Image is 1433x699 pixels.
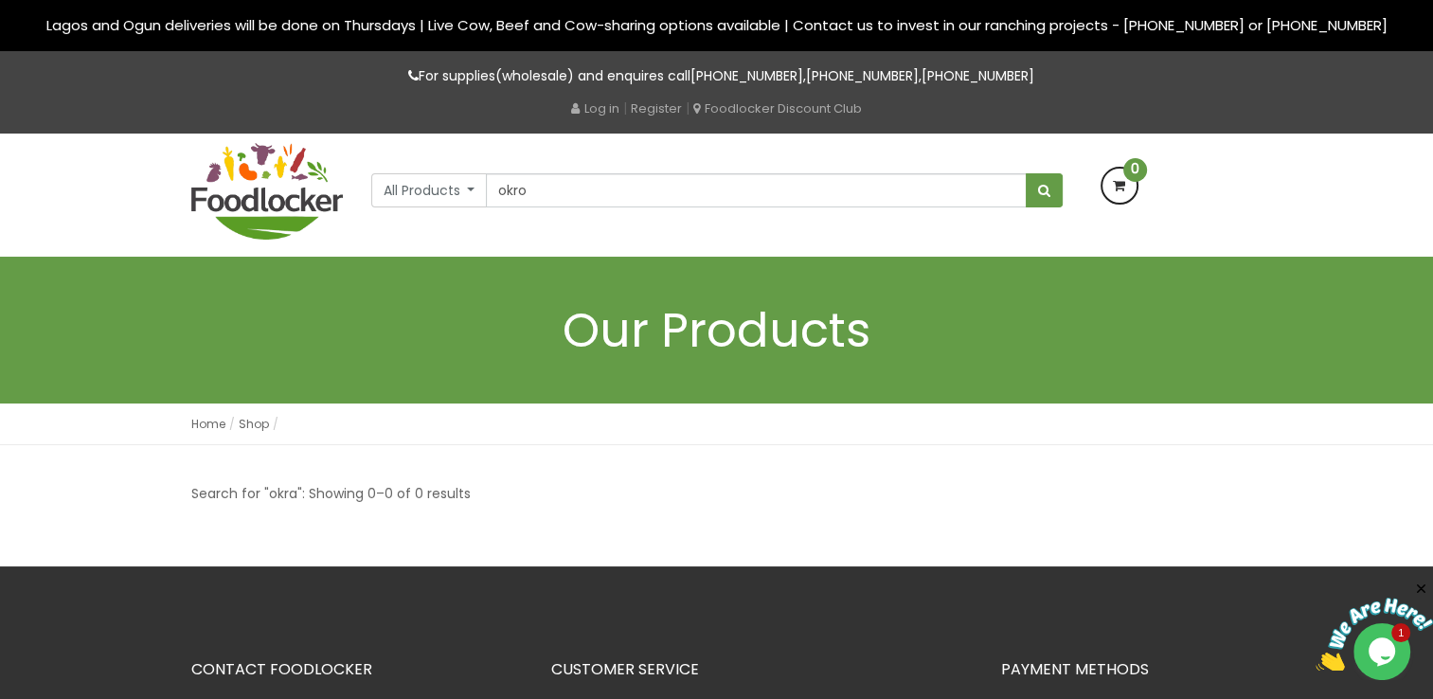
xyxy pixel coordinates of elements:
[191,416,225,432] a: Home
[693,99,862,117] a: Foodlocker Discount Club
[191,65,1243,87] p: For supplies(wholesale) and enquires call , ,
[191,304,1243,356] h1: Our Products
[623,99,627,117] span: |
[922,66,1034,85] a: [PHONE_NUMBER]
[1316,581,1433,671] iframe: chat widget
[1123,158,1147,182] span: 0
[806,66,919,85] a: [PHONE_NUMBER]
[551,661,973,678] h3: CUSTOMER SERVICE
[571,99,619,117] a: Log in
[486,173,1026,207] input: Search our variety of products
[191,483,471,505] p: Search for "okra": Showing 0–0 of 0 results
[631,99,682,117] a: Register
[686,99,690,117] span: |
[239,416,269,432] a: Shop
[46,15,1388,35] span: Lagos and Ogun deliveries will be done on Thursdays | Live Cow, Beef and Cow-sharing options avai...
[191,143,343,240] img: FoodLocker
[690,66,803,85] a: [PHONE_NUMBER]
[191,661,523,678] h3: CONTACT FOODLOCKER
[1001,661,1243,678] h3: PAYMENT METHODS
[371,173,488,207] button: All Products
